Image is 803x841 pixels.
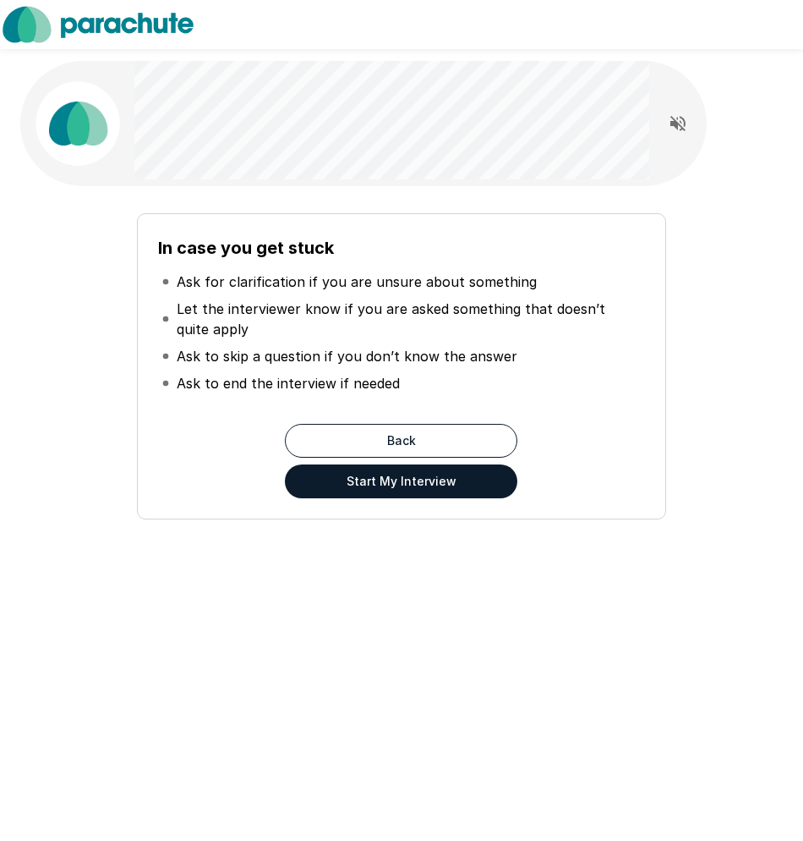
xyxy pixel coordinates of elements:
[177,373,400,393] p: Ask to end the interview if needed
[36,81,120,166] img: parachute_avatar.png
[177,299,642,339] p: Let the interviewer know if you are asked something that doesn’t quite apply
[285,424,517,458] button: Back
[158,238,334,258] b: In case you get stuck
[661,107,695,140] button: Read questions aloud
[177,346,517,366] p: Ask to skip a question if you don’t know the answer
[285,464,517,498] button: Start My Interview
[177,272,537,292] p: Ask for clarification if you are unsure about something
